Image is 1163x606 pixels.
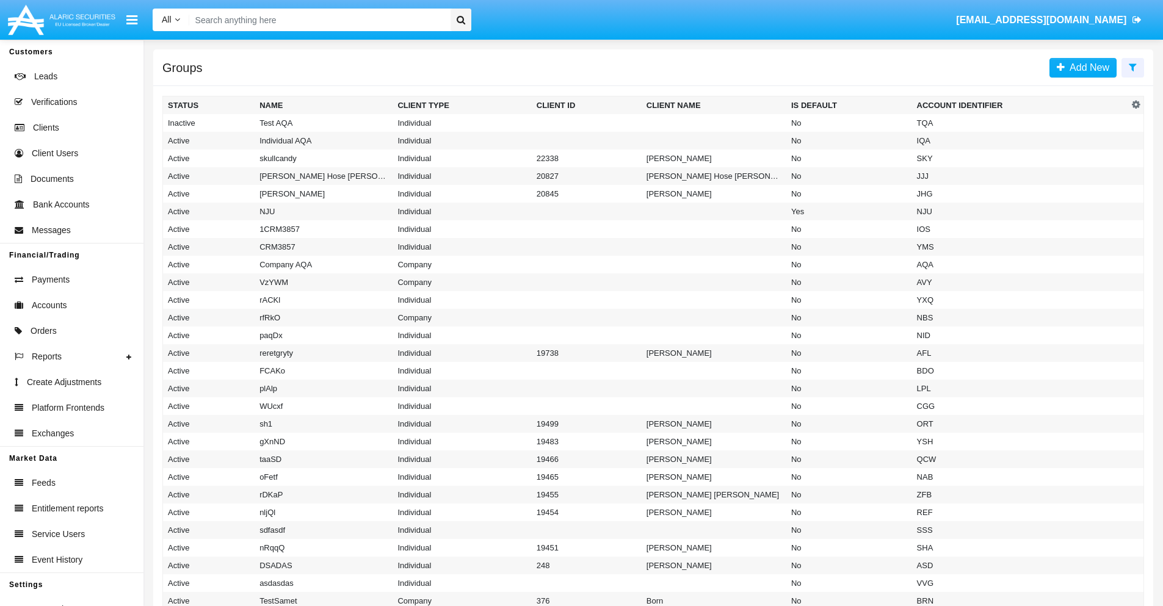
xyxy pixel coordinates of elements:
td: IOS [912,220,1129,238]
span: Leads [34,70,57,83]
td: Active [163,344,255,362]
td: SSS [912,521,1129,539]
td: AVY [912,273,1129,291]
td: [PERSON_NAME] [642,539,786,557]
td: [PERSON_NAME] [642,433,786,450]
td: ZFB [912,486,1129,503]
span: Exchanges [32,427,74,440]
td: Individual [393,114,531,132]
td: NAB [912,468,1129,486]
td: No [786,326,912,344]
td: NJU [912,203,1129,220]
th: Account Identifier [912,96,1129,115]
th: Name [255,96,393,115]
td: sdfasdf [255,521,393,539]
td: YSH [912,433,1129,450]
td: No [786,185,912,203]
td: No [786,344,912,362]
td: No [786,415,912,433]
td: Company [393,309,531,326]
td: No [786,167,912,185]
td: NBS [912,309,1129,326]
td: Individual [393,415,531,433]
span: Accounts [32,299,67,312]
td: taaSD [255,450,393,468]
td: Active [163,362,255,380]
td: Active [163,397,255,415]
td: No [786,521,912,539]
td: Active [163,256,255,273]
td: Active [163,291,255,309]
td: rfRkO [255,309,393,326]
img: Logo image [6,2,117,38]
td: nRqqQ [255,539,393,557]
td: Inactive [163,114,255,132]
td: CGG [912,397,1129,415]
td: oFetf [255,468,393,486]
td: Company AQA [255,256,393,273]
td: Active [163,521,255,539]
td: CRM3857 [255,238,393,256]
td: Individual [393,326,531,344]
td: No [786,557,912,574]
td: rACKl [255,291,393,309]
td: YMS [912,238,1129,256]
td: YXQ [912,291,1129,309]
td: Active [163,185,255,203]
td: asdasdas [255,574,393,592]
td: No [786,397,912,415]
td: [PERSON_NAME] [642,415,786,433]
td: SKY [912,150,1129,167]
td: No [786,362,912,380]
td: JHG [912,185,1129,203]
td: Active [163,326,255,344]
td: LPL [912,380,1129,397]
span: Orders [31,325,57,337]
td: Individual [393,521,531,539]
td: rDKaP [255,486,393,503]
td: [PERSON_NAME] Hose [PERSON_NAME] [255,167,393,185]
td: VVG [912,574,1129,592]
td: Individual [393,291,531,309]
td: No [786,539,912,557]
td: BDO [912,362,1129,380]
td: Individual [393,150,531,167]
td: Active [163,574,255,592]
td: Individual [393,539,531,557]
td: AQA [912,256,1129,273]
td: SHA [912,539,1129,557]
td: Active [163,273,255,291]
td: 19499 [532,415,642,433]
td: [PERSON_NAME] [PERSON_NAME] [642,486,786,503]
td: No [786,132,912,150]
th: Is Default [786,96,912,115]
td: QCW [912,450,1129,468]
td: Individual [393,362,531,380]
td: Individual AQA [255,132,393,150]
span: Payments [32,273,70,286]
td: 20845 [532,185,642,203]
td: [PERSON_NAME] [642,150,786,167]
td: IQA [912,132,1129,150]
td: No [786,503,912,521]
td: Active [163,433,255,450]
td: [PERSON_NAME] Hose [PERSON_NAME] [642,167,786,185]
td: NID [912,326,1129,344]
h5: Groups [162,63,203,73]
td: No [786,433,912,450]
span: Event History [32,554,82,566]
td: No [786,238,912,256]
td: Individual [393,450,531,468]
td: DSADAS [255,557,393,574]
td: 19465 [532,468,642,486]
td: No [786,574,912,592]
td: Individual [393,468,531,486]
td: 1CRM3857 [255,220,393,238]
td: No [786,114,912,132]
td: nljQl [255,503,393,521]
td: Active [163,309,255,326]
td: No [786,380,912,397]
td: Individual [393,557,531,574]
td: 19451 [532,539,642,557]
td: No [786,273,912,291]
